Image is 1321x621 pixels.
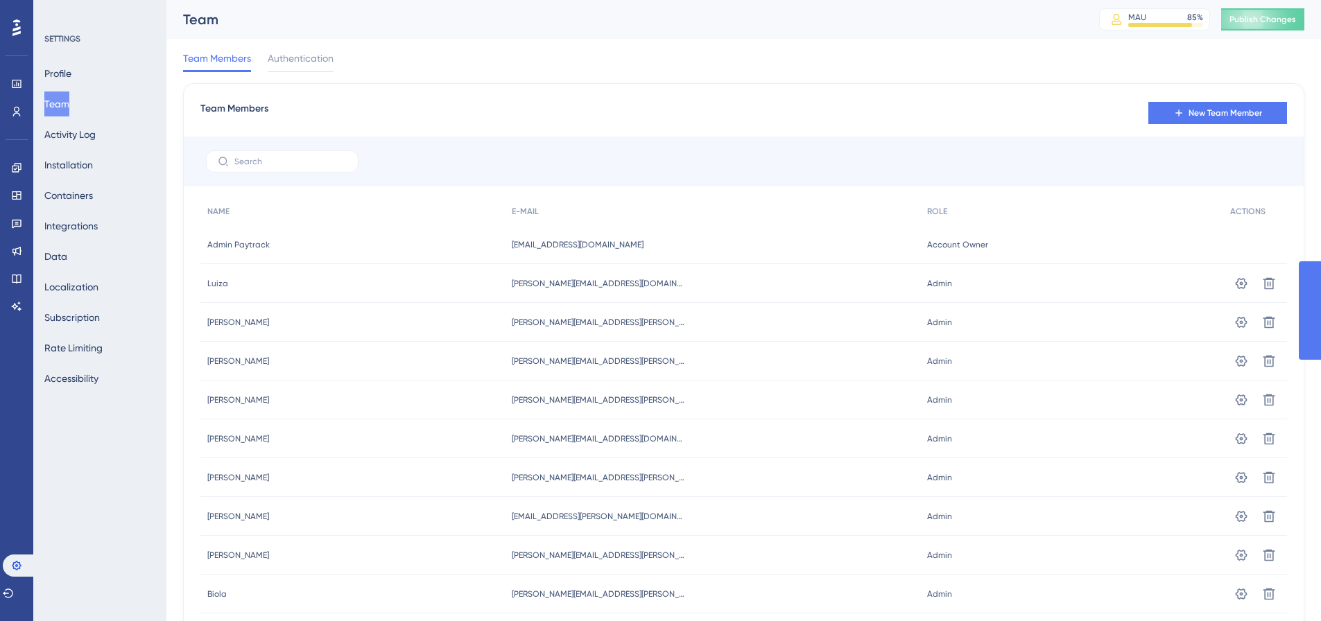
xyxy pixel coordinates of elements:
button: New Team Member [1148,102,1287,124]
button: Activity Log [44,122,96,147]
input: Search [234,157,347,166]
span: [PERSON_NAME] [207,356,269,367]
span: Admin [927,433,952,444]
span: [PERSON_NAME][EMAIL_ADDRESS][PERSON_NAME][DOMAIN_NAME] [512,550,685,561]
span: Biola [207,588,227,600]
div: Team [183,10,1064,29]
span: [PERSON_NAME][EMAIL_ADDRESS][PERSON_NAME][DOMAIN_NAME] [512,394,685,405]
span: Authentication [268,50,334,67]
span: [PERSON_NAME][EMAIL_ADDRESS][PERSON_NAME][DOMAIN_NAME] [512,472,685,483]
span: [PERSON_NAME] [207,317,269,328]
span: Admin [927,278,952,289]
span: [PERSON_NAME] [207,550,269,561]
button: Accessibility [44,366,98,391]
span: Team Members [200,100,268,125]
button: Team [44,91,69,116]
button: Data [44,244,67,269]
span: [PERSON_NAME][EMAIL_ADDRESS][PERSON_NAME][DOMAIN_NAME] [512,356,685,367]
span: Admin [927,394,952,405]
span: ACTIONS [1230,206,1266,217]
span: Luiza [207,278,228,289]
span: [PERSON_NAME] [207,511,269,522]
div: SETTINGS [44,33,157,44]
button: Localization [44,274,98,299]
button: Profile [44,61,71,86]
iframe: UserGuiding AI Assistant Launcher [1263,566,1304,608]
span: Admin [927,550,952,561]
span: [EMAIL_ADDRESS][DOMAIN_NAME] [512,239,644,250]
span: ROLE [927,206,947,217]
span: Admin [927,317,952,328]
span: NAME [207,206,230,217]
button: Integrations [44,213,98,238]
button: Rate Limiting [44,335,103,360]
span: Admin Paytrack [207,239,270,250]
div: 85 % [1187,12,1203,23]
span: [PERSON_NAME][EMAIL_ADDRESS][PERSON_NAME][DOMAIN_NAME] [512,588,685,600]
span: New Team Member [1189,107,1262,119]
span: [EMAIL_ADDRESS][PERSON_NAME][DOMAIN_NAME] [512,511,685,522]
span: E-MAIL [512,206,539,217]
span: [PERSON_NAME] [207,472,269,483]
button: Subscription [44,305,100,330]
span: Admin [927,588,952,600]
span: [PERSON_NAME][EMAIL_ADDRESS][DOMAIN_NAME] [512,278,685,289]
button: Installation [44,152,93,177]
span: Admin [927,356,952,367]
span: [PERSON_NAME] [207,394,269,405]
div: MAU [1128,12,1146,23]
button: Containers [44,183,93,208]
span: Publish Changes [1229,14,1296,25]
span: [PERSON_NAME][EMAIL_ADDRESS][DOMAIN_NAME] [512,433,685,444]
button: Publish Changes [1221,8,1304,30]
span: Account Owner [927,239,988,250]
span: Admin [927,511,952,522]
span: [PERSON_NAME][EMAIL_ADDRESS][PERSON_NAME][DOMAIN_NAME] [512,317,685,328]
span: Admin [927,472,952,483]
span: Team Members [183,50,251,67]
span: [PERSON_NAME] [207,433,269,444]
